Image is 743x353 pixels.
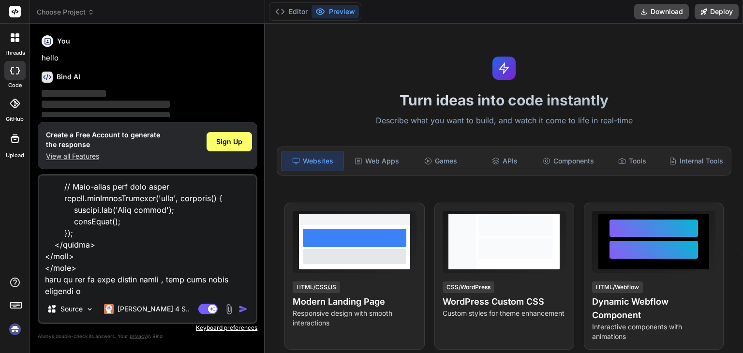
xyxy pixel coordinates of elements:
h6: Bind AI [57,72,80,82]
button: Editor [271,5,312,18]
span: Sign Up [216,137,242,147]
button: Preview [312,5,359,18]
p: Source [60,304,83,314]
img: Pick Models [86,305,94,313]
p: Keyboard preferences [38,324,257,332]
div: Web Apps [346,151,408,171]
span: Choose Project [37,7,94,17]
div: Components [537,151,599,171]
p: hello [42,53,255,64]
img: attachment [223,304,235,315]
div: APIs [474,151,535,171]
img: Claude 4 Sonnet [104,304,114,314]
p: Always double-check its answers. Your in Bind [38,332,257,341]
p: Interactive components with animations [592,322,715,341]
span: ‌ [42,90,106,97]
h6: You [57,36,70,46]
p: Responsive design with smooth interactions [293,309,416,328]
p: View all Features [46,151,160,161]
div: Games [410,151,472,171]
div: HTML/Webflow [592,281,643,293]
h1: Create a Free Account to generate the response [46,130,160,149]
textarea: <!LOREMIP dolo> <sita cons="ad"> <elit> <sedd eiusmod="TEM-6"> <inci utla="etdolore" magnaal="eni... [39,176,256,295]
p: Describe what you want to build, and watch it come to life in real-time [271,115,737,127]
button: Deploy [695,4,739,19]
p: Custom styles for theme enhancement [443,309,566,318]
img: icon [238,304,248,314]
div: Tools [601,151,663,171]
span: privacy [130,333,147,339]
h4: WordPress Custom CSS [443,295,566,309]
div: Websites [281,151,344,171]
span: ‌ [42,101,170,108]
span: ‌ [42,112,170,119]
p: [PERSON_NAME] 4 S.. [118,304,190,314]
h4: Dynamic Webflow Component [592,295,715,322]
label: threads [4,49,25,57]
div: CSS/WordPress [443,281,494,293]
h1: Turn ideas into code instantly [271,91,737,109]
div: Internal Tools [665,151,727,171]
label: code [8,81,22,89]
button: Download [634,4,689,19]
label: GitHub [6,115,24,123]
div: HTML/CSS/JS [293,281,340,293]
label: Upload [6,151,24,160]
img: signin [7,321,23,338]
h4: Modern Landing Page [293,295,416,309]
